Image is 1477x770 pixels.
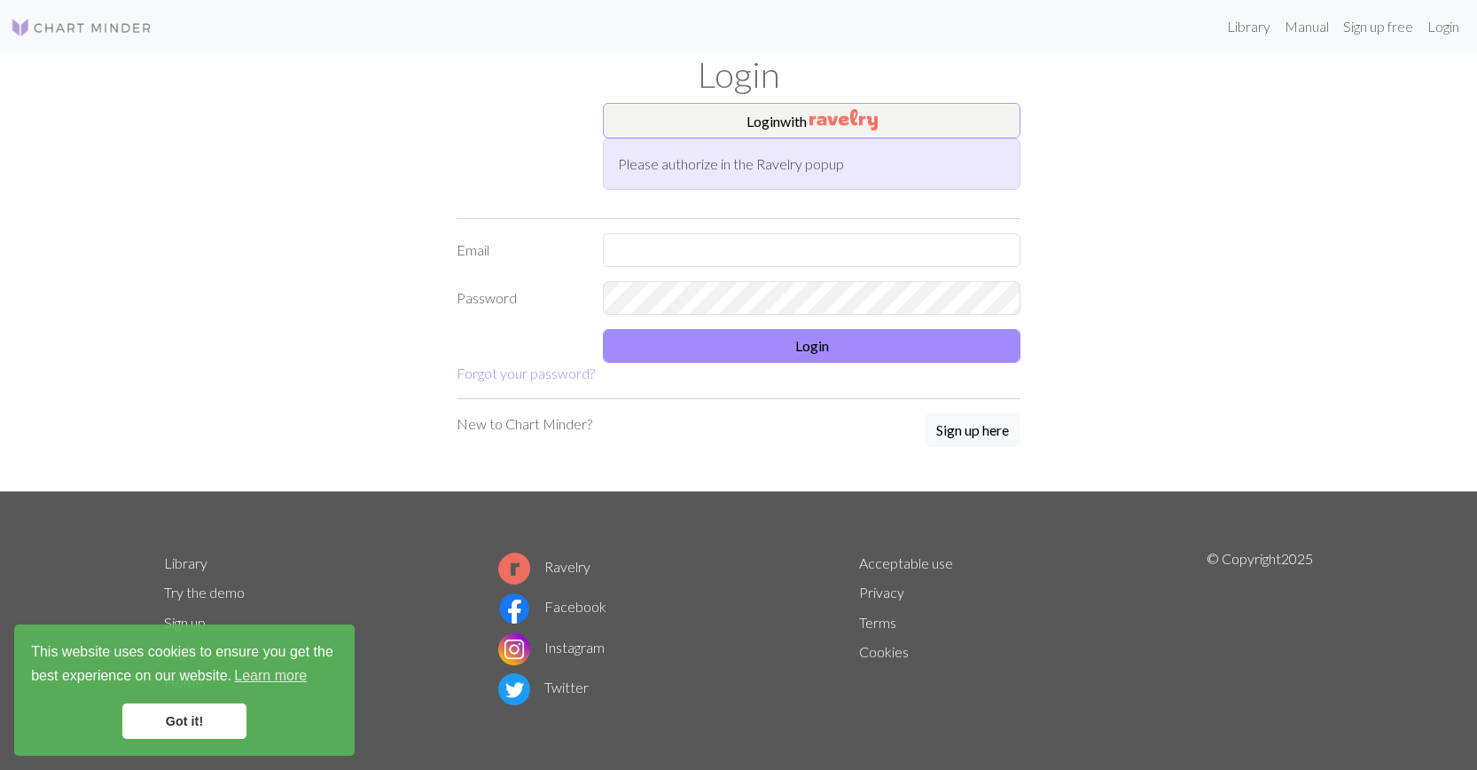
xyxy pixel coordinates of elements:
img: Ravelry [809,109,878,130]
img: Ravelry logo [498,553,530,585]
a: Sign up here [925,413,1020,449]
a: Privacy [859,584,904,601]
div: cookieconsent [14,625,355,756]
a: Instagram [498,639,605,656]
label: Email [446,233,592,267]
a: Forgot your password? [457,365,595,381]
a: dismiss cookie message [122,703,246,739]
a: Facebook [498,598,606,615]
img: Instagram logo [498,633,530,665]
span: This website uses cookies to ensure you get the best experience on our website. [31,641,338,689]
img: Facebook logo [498,593,530,625]
p: New to Chart Minder? [457,413,592,435]
a: Cookies [859,643,909,660]
button: Login [603,329,1020,363]
a: Sign up [164,614,206,631]
img: Logo [11,17,152,38]
div: Please authorize in the Ravelry popup [603,138,1020,190]
a: Terms [859,614,896,631]
a: Twitter [498,679,589,695]
a: learn more about cookies [231,663,309,689]
a: Acceptable use [859,554,953,571]
a: Sign up free [1336,9,1420,44]
p: © Copyright 2025 [1207,548,1313,727]
h1: Login [153,53,1324,96]
a: Library [164,554,207,571]
img: Twitter logo [498,673,530,705]
a: Login [1420,9,1466,44]
button: Loginwith [603,103,1020,138]
a: Ravelry [498,558,590,575]
label: Password [446,281,592,315]
a: Library [1220,9,1278,44]
button: Sign up here [925,413,1020,447]
a: Manual [1278,9,1336,44]
a: Try the demo [164,584,245,601]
